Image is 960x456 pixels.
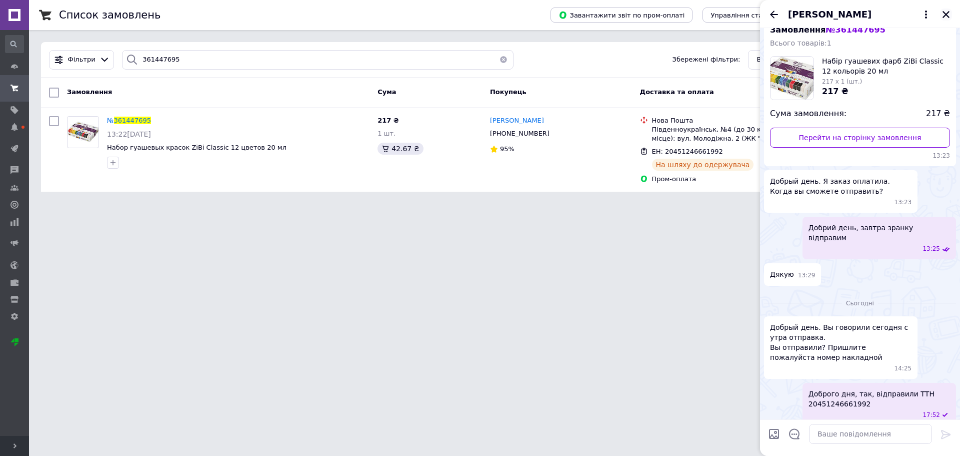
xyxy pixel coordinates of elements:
[798,271,815,280] span: 13:29 11.09.2025
[788,8,871,21] span: [PERSON_NAME]
[122,50,513,70] input: Пошук за номером замовлення, ПІБ покупця, номером телефону, Email, номером накладної
[377,117,399,124] span: 217 ₴
[926,108,950,120] span: 217 ₴
[894,198,912,207] span: 13:23 11.09.2025
[672,55,740,65] span: Збережені фільтри:
[59,9,160,21] h1: Список замовлень
[114,117,151,124] span: 361447695
[67,88,112,96] span: Замовлення
[770,57,813,100] img: 5876966708_w200_h200_nabor-guashevyh-krasok.jpg
[702,8,795,23] button: Управління статусами
[490,88,526,96] span: Покупець
[652,159,754,171] div: На шляху до одержувача
[770,176,911,196] span: Добрый день. Я заказ оплатила. Когда вы сможете отправить?
[500,145,514,153] span: 95%
[764,298,956,308] div: 12.09.2025
[652,125,812,143] div: Південноукраїнськ, №4 (до 30 кг на одне місце): вул. Молодіжна, 2 (ЖК "Престиж")
[808,223,950,243] span: Добрий день, завтра зранку відправим
[652,148,723,155] span: ЕН: 20451246661992
[640,88,714,96] span: Доставка та оплата
[490,117,544,124] span: [PERSON_NAME]
[770,108,846,120] span: Сума замовлення:
[107,144,286,151] a: Набор гуашевых красок ZiBi Classic 12 цветов 20 мл
[377,130,395,137] span: 1 шт.
[67,116,99,148] a: Фото товару
[68,55,95,65] span: Фільтри
[808,389,950,409] span: Доброго дня, так, відправили ТТН 20451246661992
[940,9,952,21] button: Закрити
[490,130,549,137] span: [PHONE_NUMBER]
[770,25,885,35] span: Замовлення
[822,56,950,76] span: Набір гуашевих фарб ZiBi Classic 12 кольорів 20 мл
[652,116,812,125] div: Нова Пошта
[652,175,812,184] div: Пром-оплата
[788,427,801,440] button: Відкрити шаблони відповідей
[768,9,780,21] button: Назад
[922,411,940,419] span: 17:52 12.09.2025
[770,152,950,160] span: 13:23 11.09.2025
[550,8,692,23] button: Завантажити звіт по пром-оплаті
[894,364,912,373] span: 14:25 12.09.2025
[822,78,862,85] span: 217 x 1 (шт.)
[67,122,98,143] img: Фото товару
[822,87,848,96] span: 217 ₴
[756,55,766,65] span: Всі
[825,25,885,35] span: № 361447695
[377,143,423,155] div: 42.67 ₴
[770,39,831,47] span: Всього товарів: 1
[770,322,911,362] span: Добрый день. Вы говорили сегодня с утра отправка. Вы отправили? Пришлите пожалуйста номер накладной
[770,128,950,148] a: Перейти на сторінку замовлення
[788,8,932,21] button: [PERSON_NAME]
[107,117,151,124] a: №361447695
[842,299,878,308] span: Сьогодні
[710,12,787,19] span: Управління статусами
[770,269,794,280] span: Дякую
[922,245,940,253] span: 13:25 11.09.2025
[493,50,513,70] button: Очистить
[107,117,114,124] span: №
[107,130,151,138] span: 13:22[DATE]
[558,11,684,20] span: Завантажити звіт по пром-оплаті
[490,116,544,126] a: [PERSON_NAME]
[377,88,396,96] span: Cума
